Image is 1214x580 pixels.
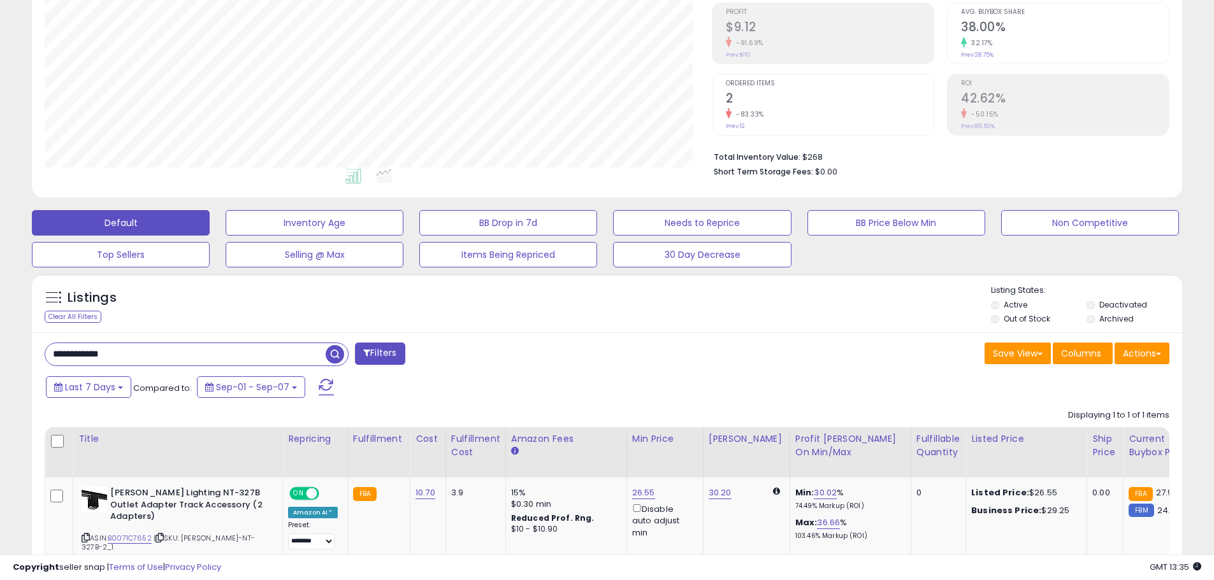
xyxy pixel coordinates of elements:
[13,562,221,574] div: seller snap | |
[814,486,837,499] a: 30.02
[726,91,934,108] h2: 2
[916,487,956,499] div: 0
[133,382,192,394] span: Compared to:
[1001,210,1179,236] button: Non Competitive
[511,524,617,535] div: $10 - $10.90
[1099,313,1134,324] label: Archived
[795,517,901,541] div: %
[110,487,265,526] b: [PERSON_NAME] Lighting NT-327B Outlet Adapter Track Accessory (2 Adapters)
[961,51,994,59] small: Prev: 28.75%
[288,507,338,518] div: Amazon AI *
[511,487,617,499] div: 15%
[971,504,1041,516] b: Business Price:
[732,38,763,48] small: -91.69%
[216,381,289,393] span: Sep-01 - Sep-07
[726,20,934,37] h2: $9.12
[13,561,59,573] strong: Copyright
[226,242,403,267] button: Selling @ Max
[817,516,840,529] a: 36.66
[795,502,901,511] p: 74.49% Markup (ROI)
[961,80,1169,87] span: ROI
[714,148,1160,164] li: $268
[1004,299,1027,310] label: Active
[353,432,405,446] div: Fulfillment
[795,487,901,511] div: %
[78,432,277,446] div: Title
[317,488,338,499] span: OFF
[1157,504,1180,516] span: 24.78
[68,289,117,307] h5: Listings
[419,242,597,267] button: Items Being Repriced
[795,432,906,459] div: Profit [PERSON_NAME] on Min/Max
[1061,347,1101,360] span: Columns
[916,432,960,459] div: Fulfillable Quantity
[109,561,163,573] a: Terms of Use
[1129,487,1152,501] small: FBA
[613,242,791,267] button: 30 Day Decrease
[511,432,621,446] div: Amazon Fees
[511,513,595,523] b: Reduced Prof. Rng.
[197,376,305,398] button: Sep-01 - Sep-07
[961,91,1169,108] h2: 42.62%
[1092,487,1113,499] div: 0.00
[451,432,500,459] div: Fulfillment Cost
[1129,504,1153,517] small: FBM
[416,432,440,446] div: Cost
[353,487,377,501] small: FBA
[991,285,1182,297] p: Listing States:
[45,311,101,323] div: Clear All Filters
[726,80,934,87] span: Ordered Items
[1053,343,1113,364] button: Columns
[1156,486,1176,499] span: 27.91
[82,533,255,552] span: | SKU: [PERSON_NAME]-NT-327B-2_1
[961,122,995,130] small: Prev: 85.50%
[1150,561,1201,573] span: 2025-09-15 13:35 GMT
[1115,343,1169,364] button: Actions
[165,561,221,573] a: Privacy Policy
[511,446,519,457] small: Amazon Fees.
[419,210,597,236] button: BB Drop in 7d
[961,9,1169,16] span: Avg. Buybox Share
[795,516,818,528] b: Max:
[291,488,307,499] span: ON
[967,38,992,48] small: 32.17%
[632,432,698,446] div: Min Price
[985,343,1051,364] button: Save View
[795,532,901,541] p: 103.46% Markup (ROI)
[1068,409,1169,421] div: Displaying 1 to 1 of 1 items
[714,166,813,177] b: Short Term Storage Fees:
[32,242,210,267] button: Top Sellers
[726,9,934,16] span: Profit
[451,487,496,499] div: 3.9
[613,210,791,236] button: Needs to Reprice
[714,152,800,162] b: Total Inventory Value:
[32,210,210,236] button: Default
[82,487,107,513] img: 41GB5Ct21+L._SL40_.jpg
[108,533,152,544] a: B0071C7652
[807,210,985,236] button: BB Price Below Min
[795,486,814,499] b: Min:
[632,502,693,539] div: Disable auto adjust min
[971,486,1029,499] b: Listed Price:
[726,51,751,59] small: Prev: $110
[709,486,732,499] a: 30.20
[288,521,338,549] div: Preset:
[1092,432,1118,459] div: Ship Price
[355,343,405,365] button: Filters
[226,210,403,236] button: Inventory Age
[790,427,911,477] th: The percentage added to the cost of goods (COGS) that forms the calculator for Min & Max prices.
[1004,313,1050,324] label: Out of Stock
[288,432,342,446] div: Repricing
[815,166,837,178] span: $0.00
[971,487,1077,499] div: $26.55
[416,486,435,499] a: 10.70
[46,376,131,398] button: Last 7 Days
[709,432,784,446] div: [PERSON_NAME]
[971,432,1081,446] div: Listed Price
[1099,299,1147,310] label: Deactivated
[82,487,273,567] div: ASIN:
[971,505,1077,516] div: $29.25
[1129,432,1194,459] div: Current Buybox Price
[961,20,1169,37] h2: 38.00%
[511,499,617,510] div: $0.30 min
